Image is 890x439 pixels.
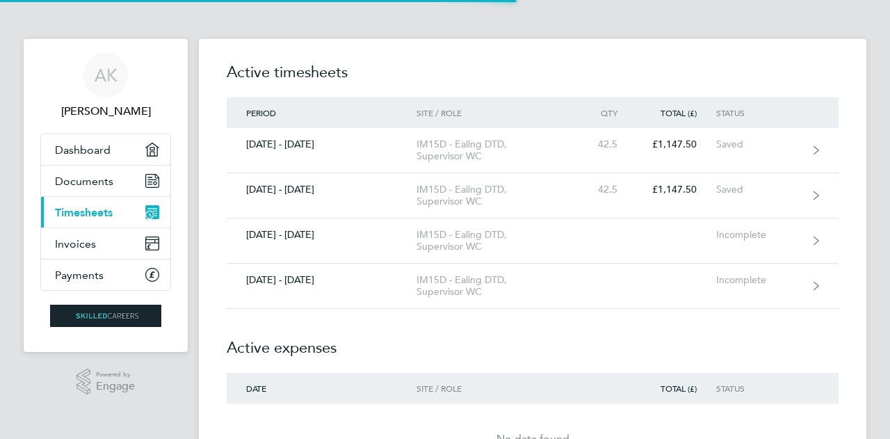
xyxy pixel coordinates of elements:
[227,173,839,218] a: [DATE] - [DATE]IM15D - Ealing DTD, Supervisor WC42.5£1,147.50Saved
[716,383,802,393] div: Status
[41,166,170,196] a: Documents
[416,274,576,298] div: IM15D - Ealing DTD, Supervisor WC
[41,260,170,290] a: Payments
[55,269,104,282] span: Payments
[55,237,96,250] span: Invoices
[576,184,637,195] div: 42.5
[227,128,839,173] a: [DATE] - [DATE]IM15D - Ealing DTD, Supervisor WC42.5£1,147.50Saved
[227,184,416,195] div: [DATE] - [DATE]
[227,383,416,393] div: Date
[41,228,170,259] a: Invoices
[96,369,135,381] span: Powered by
[95,66,118,84] span: AK
[416,138,576,162] div: IM15D - Ealing DTD, Supervisor WC
[416,184,576,207] div: IM15D - Ealing DTD, Supervisor WC
[55,206,113,219] span: Timesheets
[96,381,135,392] span: Engage
[55,143,111,157] span: Dashboard
[576,138,637,150] div: 42.5
[416,229,576,253] div: IM15D - Ealing DTD, Supervisor WC
[40,305,171,327] a: Go to home page
[55,175,113,188] span: Documents
[637,138,716,150] div: £1,147.50
[227,229,416,241] div: [DATE] - [DATE]
[637,383,716,393] div: Total (£)
[716,184,802,195] div: Saved
[227,264,839,309] a: [DATE] - [DATE]IM15D - Ealing DTD, Supervisor WCIncomplete
[227,274,416,286] div: [DATE] - [DATE]
[24,39,188,352] nav: Main navigation
[227,138,416,150] div: [DATE] - [DATE]
[716,229,802,241] div: Incomplete
[40,53,171,120] a: AK[PERSON_NAME]
[41,134,170,165] a: Dashboard
[716,138,802,150] div: Saved
[637,108,716,118] div: Total (£)
[576,108,637,118] div: Qty
[416,108,576,118] div: Site / Role
[246,107,276,118] span: Period
[50,305,161,327] img: skilledcareers-logo-retina.png
[227,218,839,264] a: [DATE] - [DATE]IM15D - Ealing DTD, Supervisor WCIncomplete
[227,61,839,97] h2: Active timesheets
[40,103,171,120] span: Ahmet Kadiu
[637,184,716,195] div: £1,147.50
[227,309,839,373] h2: Active expenses
[716,274,802,286] div: Incomplete
[76,369,136,395] a: Powered byEngage
[716,108,802,118] div: Status
[416,383,576,393] div: Site / Role
[41,197,170,228] a: Timesheets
